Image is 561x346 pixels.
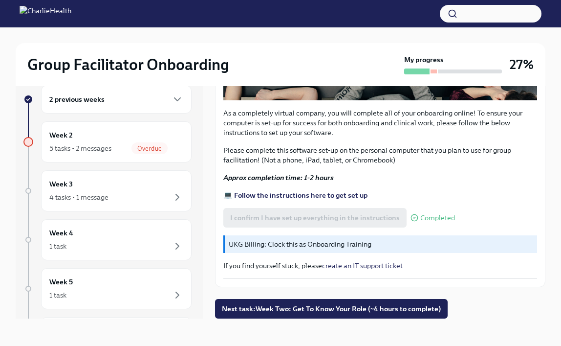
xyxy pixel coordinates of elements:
[222,304,441,314] span: Next task : Week Two: Get To Know Your Role (~4 hours to complete)
[49,277,73,287] h6: Week 5
[229,239,533,249] p: UKG Billing: Clock this as Onboarding Training
[41,85,192,114] div: 2 previous weeks
[420,214,455,222] span: Completed
[23,121,192,162] a: Week 25 tasks • 2 messagesOverdue
[27,55,229,74] h2: Group Facilitator Onboarding
[223,108,537,138] p: As a completely virtual company, you will complete all of your onboarding online! To ensure your ...
[49,228,73,238] h6: Week 4
[23,219,192,260] a: Week 41 task
[49,192,108,202] div: 4 tasks • 1 message
[49,290,66,300] div: 1 task
[49,179,73,189] h6: Week 3
[49,130,73,140] h6: Week 2
[322,261,403,270] a: create an IT support ticket
[404,55,444,65] strong: My progress
[49,143,111,153] div: 5 tasks • 2 messages
[223,173,334,182] strong: Approx completion time: 1-2 hours
[23,170,192,211] a: Week 34 tasks • 1 message
[49,94,105,105] h6: 2 previous weeks
[223,145,537,165] p: Please complete this software set-up on the personal computer that you plan to use for group faci...
[131,145,168,152] span: Overdue
[23,268,192,309] a: Week 51 task
[510,56,534,73] h3: 27%
[215,299,448,319] button: Next task:Week Two: Get To Know Your Role (~4 hours to complete)
[223,191,367,200] a: 💻 Follow the instructions here to get set up
[49,241,66,251] div: 1 task
[20,6,71,22] img: CharlieHealth
[223,261,537,271] p: If you find yourself stuck, please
